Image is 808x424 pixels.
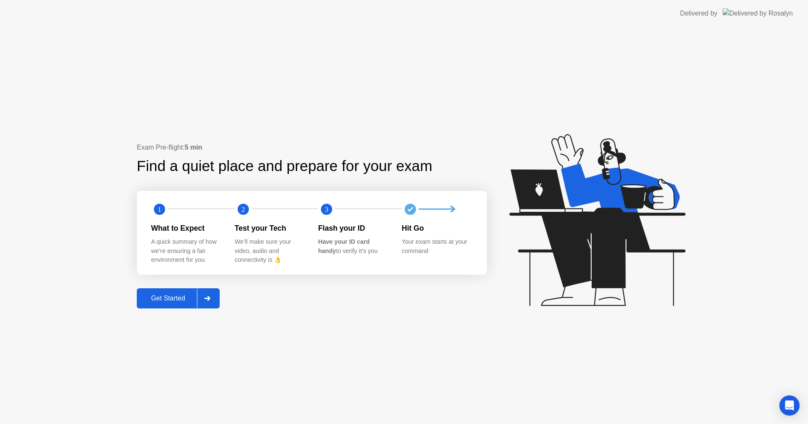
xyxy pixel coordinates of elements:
b: Have your ID card handy [318,238,369,254]
div: Exam Pre-flight: [137,142,487,153]
div: Your exam starts at your command [402,237,472,255]
button: Get Started [137,288,220,308]
div: Hit Go [402,223,472,234]
b: 5 min [185,144,202,151]
div: to verify it’s you [318,237,388,255]
div: Get Started [139,295,197,302]
div: What to Expect [151,223,221,234]
div: We’ll make sure your video, audio and connectivity is 👌 [235,237,305,265]
div: Flash your ID [318,223,388,234]
div: Open Intercom Messenger [779,395,800,416]
text: 1 [158,205,161,213]
text: 3 [325,205,328,213]
div: Delivered by [680,8,718,18]
text: 2 [241,205,245,213]
div: A quick summary of how we’re ensuring a fair environment for you [151,237,221,265]
div: Test your Tech [235,223,305,234]
div: Find a quiet place and prepare for your exam [137,155,433,177]
img: Delivered by Rosalyn [723,8,793,18]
